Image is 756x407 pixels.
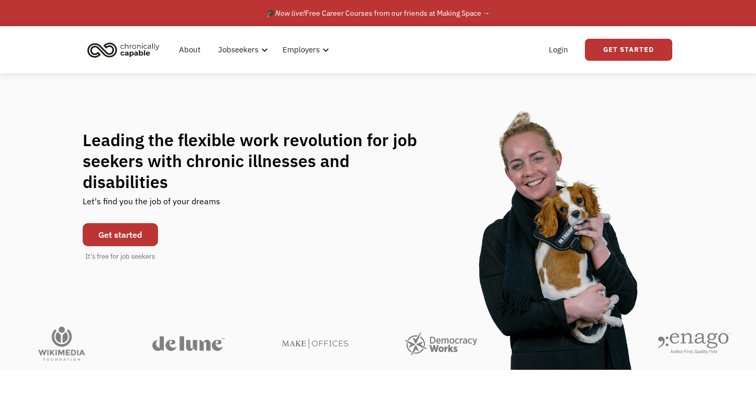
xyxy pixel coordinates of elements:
[85,251,155,262] div: It's free for job seekers
[266,7,490,19] div: 🎓 Free Career Courses from our friends at Making Space →
[83,192,220,218] div: Let's find you the job of your dreams
[543,33,574,67] a: Login
[84,38,167,61] a: home
[218,43,258,56] div: Jobseekers
[283,43,320,56] div: Employers
[84,38,163,61] img: Chronically Capable logo
[275,8,305,18] em: Now live!
[585,39,672,61] a: Get Started
[276,33,332,67] div: Employers
[83,223,158,246] a: Get started
[173,33,207,67] a: About
[212,33,271,67] div: Jobseekers
[83,129,437,192] h1: Leading the flexible work revolution for job seekers with chronic illnesses and disabilities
